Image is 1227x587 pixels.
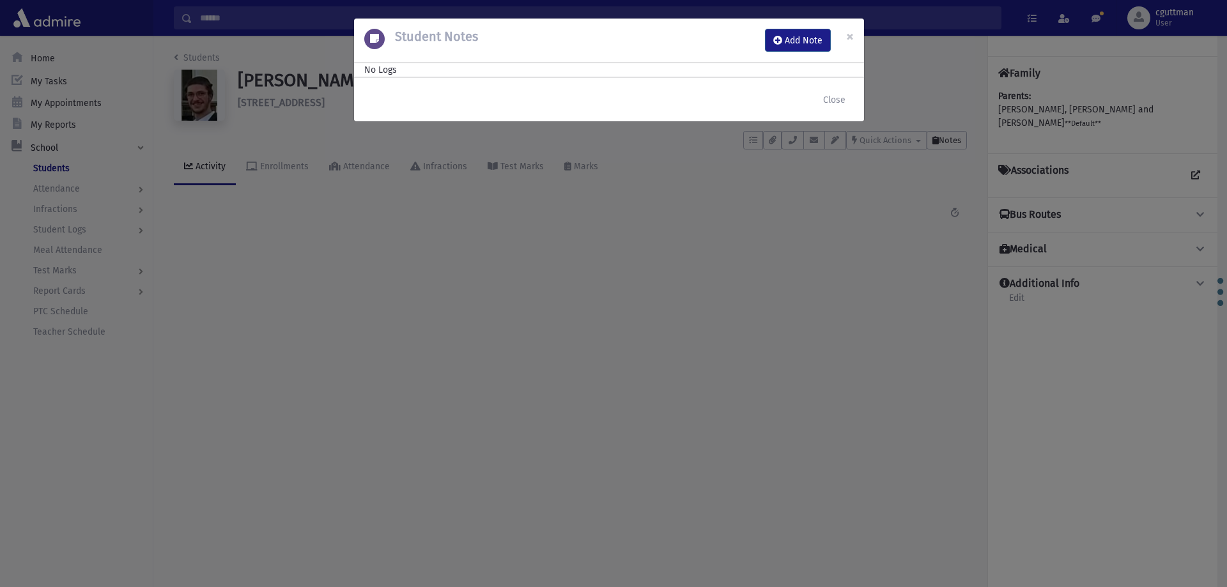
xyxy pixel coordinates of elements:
[364,63,854,77] div: No Logs
[815,88,854,111] button: Close
[846,27,854,45] span: ×
[836,19,864,54] button: Close
[385,29,478,44] h5: Student Notes
[765,29,831,52] button: Add Note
